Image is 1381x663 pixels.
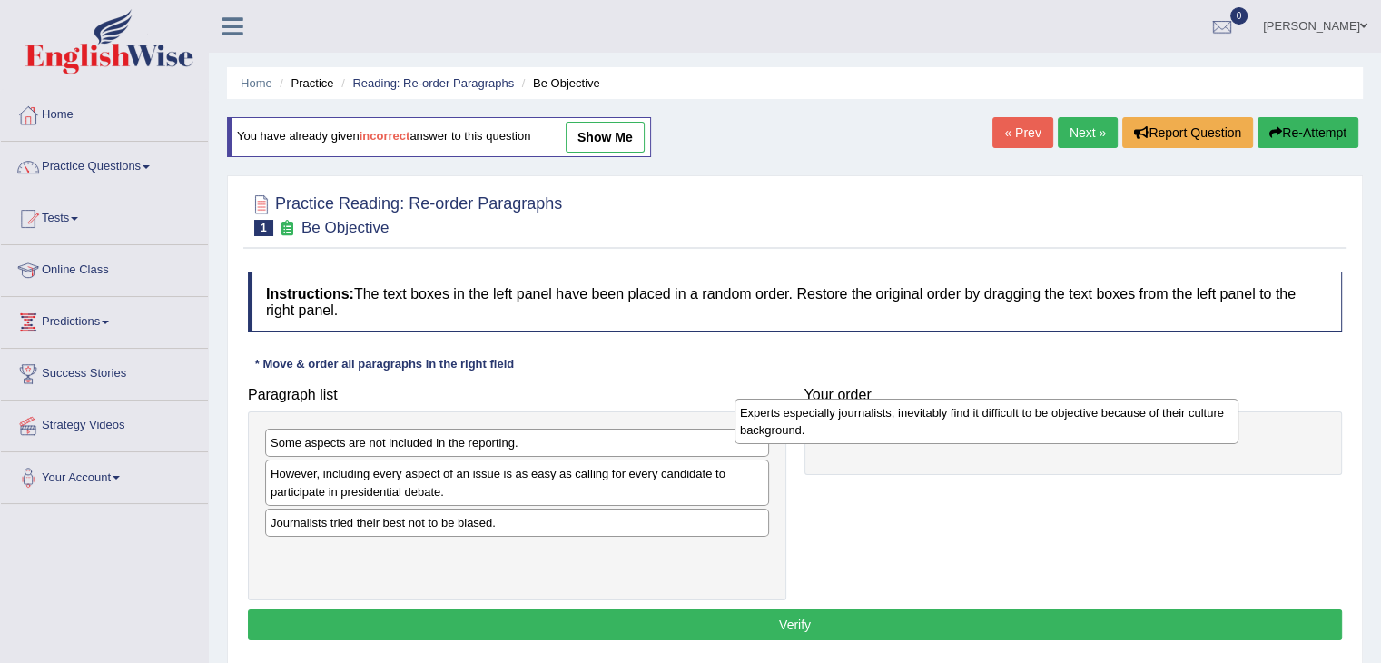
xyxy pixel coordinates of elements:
[278,220,297,237] small: Exam occurring question
[1,452,208,498] a: Your Account
[518,74,600,92] li: Be Objective
[254,220,273,236] span: 1
[265,429,769,457] div: Some aspects are not included in the reporting.
[248,387,786,403] h4: Paragraph list
[248,609,1342,640] button: Verify
[804,387,1343,403] h4: Your order
[248,191,562,236] h2: Practice Reading: Re-order Paragraphs
[1,349,208,394] a: Success Stories
[265,460,769,505] div: However, including every aspect of an issue is as easy as calling for every candidate to particip...
[1230,7,1248,25] span: 0
[992,117,1052,148] a: « Prev
[1,90,208,135] a: Home
[248,355,521,372] div: * Move & order all paragraphs in the right field
[1,245,208,291] a: Online Class
[241,76,272,90] a: Home
[265,509,769,537] div: Journalists tried their best not to be biased.
[352,76,514,90] a: Reading: Re-order Paragraphs
[266,286,354,302] b: Instructions:
[1058,117,1118,148] a: Next »
[566,122,645,153] a: show me
[1,297,208,342] a: Predictions
[1,142,208,187] a: Practice Questions
[360,130,410,143] b: incorrect
[1,193,208,239] a: Tests
[248,272,1342,332] h4: The text boxes in the left panel have been placed in a random order. Restore the original order b...
[1,401,208,446] a: Strategy Videos
[275,74,333,92] li: Practice
[301,219,389,236] small: Be Objective
[1258,117,1358,148] button: Re-Attempt
[1122,117,1253,148] button: Report Question
[735,399,1238,444] div: Experts especially journalists, inevitably find it difficult to be objective because of their cul...
[227,117,651,157] div: You have already given answer to this question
